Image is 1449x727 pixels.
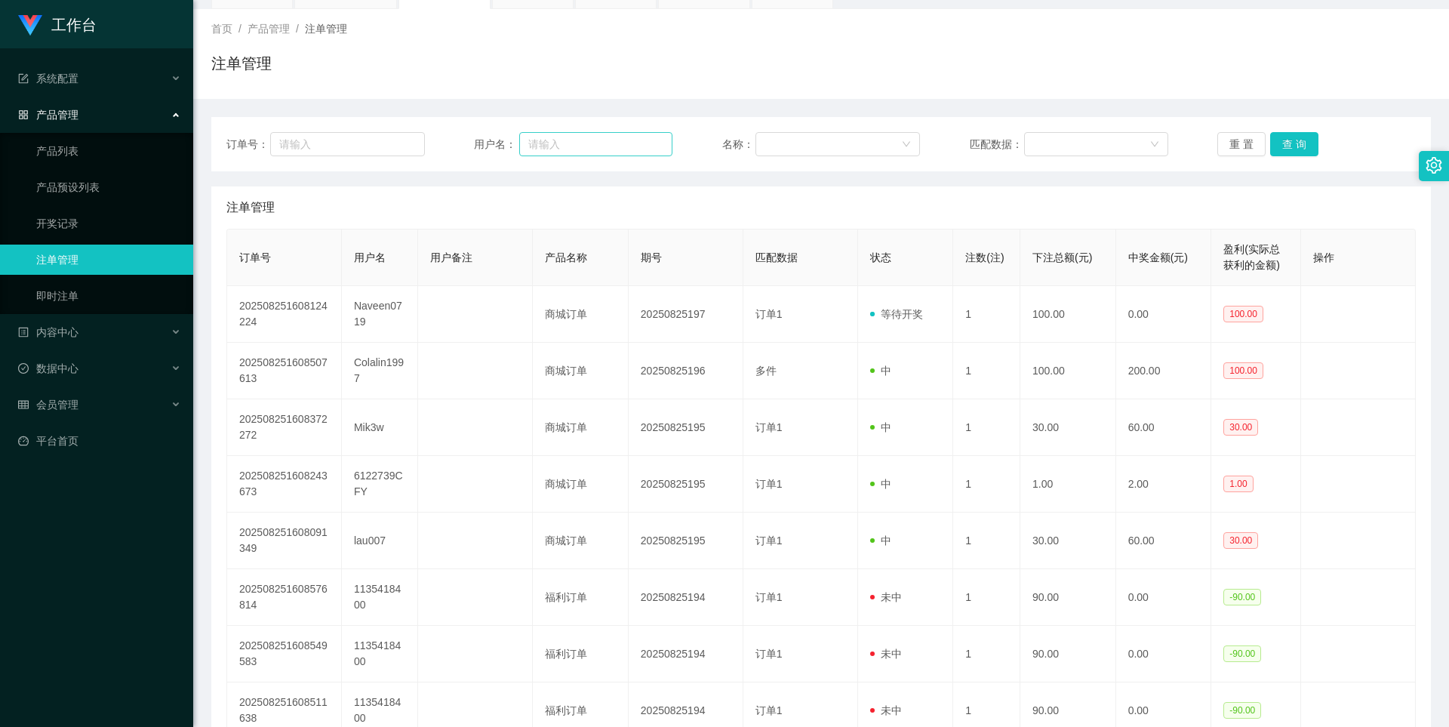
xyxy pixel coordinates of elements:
td: 0.00 [1116,626,1212,682]
span: 注单管理 [226,199,275,217]
span: 状态 [870,251,891,263]
a: 注单管理 [36,245,181,275]
td: 1.00 [1020,456,1116,513]
td: 202508251608124224 [227,286,342,343]
input: 请输入 [270,132,424,156]
td: 6122739CFY [342,456,418,513]
td: 0.00 [1116,569,1212,626]
td: Mik3w [342,399,418,456]
td: 1 [953,399,1020,456]
span: 100.00 [1223,362,1263,379]
td: 福利订单 [533,569,629,626]
span: -90.00 [1223,702,1261,719]
td: 202508251608549583 [227,626,342,682]
span: 内容中心 [18,326,78,338]
span: 中 [870,534,891,547]
span: -90.00 [1223,645,1261,662]
td: 商城订单 [533,343,629,399]
span: 用户名 [354,251,386,263]
td: Colalin1997 [342,343,418,399]
td: 20250825194 [629,569,743,626]
span: 首页 [211,23,232,35]
span: 下注总额(元) [1032,251,1092,263]
span: 订单1 [755,591,783,603]
span: 产品名称 [545,251,587,263]
span: 订单号 [239,251,271,263]
a: 图标: dashboard平台首页 [18,426,181,456]
span: / [296,23,299,35]
a: 即时注单 [36,281,181,311]
span: 产品管理 [248,23,290,35]
td: 30.00 [1020,513,1116,569]
td: 福利订单 [533,626,629,682]
td: 1 [953,626,1020,682]
i: 图标: setting [1426,157,1442,174]
i: 图标: table [18,399,29,410]
td: 商城订单 [533,456,629,513]
td: 1135418400 [342,626,418,682]
td: lau007 [342,513,418,569]
span: 订单1 [755,648,783,660]
i: 图标: down [902,140,911,150]
td: 60.00 [1116,513,1212,569]
input: 请输入 [519,132,672,156]
td: 2.00 [1116,456,1212,513]
i: 图标: appstore-o [18,109,29,120]
td: 商城订单 [533,399,629,456]
a: 产品列表 [36,136,181,166]
span: 100.00 [1223,306,1263,322]
h1: 注单管理 [211,52,272,75]
i: 图标: profile [18,327,29,337]
a: 产品预设列表 [36,172,181,202]
span: 会员管理 [18,399,78,411]
span: 未中 [870,648,902,660]
span: 订单1 [755,704,783,716]
span: 中 [870,421,891,433]
span: 数据中心 [18,362,78,374]
span: 注数(注) [965,251,1004,263]
td: 100.00 [1020,343,1116,399]
i: 图标: form [18,73,29,84]
button: 重 置 [1217,132,1266,156]
span: 用户名： [474,137,519,152]
h1: 工作台 [51,1,97,49]
span: 产品管理 [18,109,78,121]
span: 30.00 [1223,419,1258,436]
span: 订单1 [755,478,783,490]
td: 100.00 [1020,286,1116,343]
td: 20250825195 [629,399,743,456]
td: 1 [953,456,1020,513]
td: 202508251608576814 [227,569,342,626]
span: 匹配数据 [755,251,798,263]
td: 90.00 [1020,569,1116,626]
span: 1.00 [1223,476,1253,492]
button: 查 询 [1270,132,1318,156]
img: logo.9652507e.png [18,15,42,36]
td: 30.00 [1020,399,1116,456]
span: 订单1 [755,308,783,320]
span: 30.00 [1223,532,1258,549]
td: Naveen0719 [342,286,418,343]
td: 1 [953,513,1020,569]
td: 20250825194 [629,626,743,682]
td: 1 [953,286,1020,343]
span: 匹配数据： [970,137,1024,152]
span: 中 [870,478,891,490]
span: 订单1 [755,421,783,433]
span: 名称： [722,137,755,152]
span: 未中 [870,591,902,603]
span: 等待开奖 [870,308,923,320]
td: 1 [953,343,1020,399]
td: 20250825197 [629,286,743,343]
td: 1135418400 [342,569,418,626]
td: 20250825196 [629,343,743,399]
td: 90.00 [1020,626,1116,682]
td: 1 [953,569,1020,626]
td: 202508251608091349 [227,513,342,569]
span: 多件 [755,365,777,377]
span: 未中 [870,704,902,716]
td: 200.00 [1116,343,1212,399]
span: 订单号： [226,137,270,152]
a: 工作台 [18,18,97,30]
td: 60.00 [1116,399,1212,456]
